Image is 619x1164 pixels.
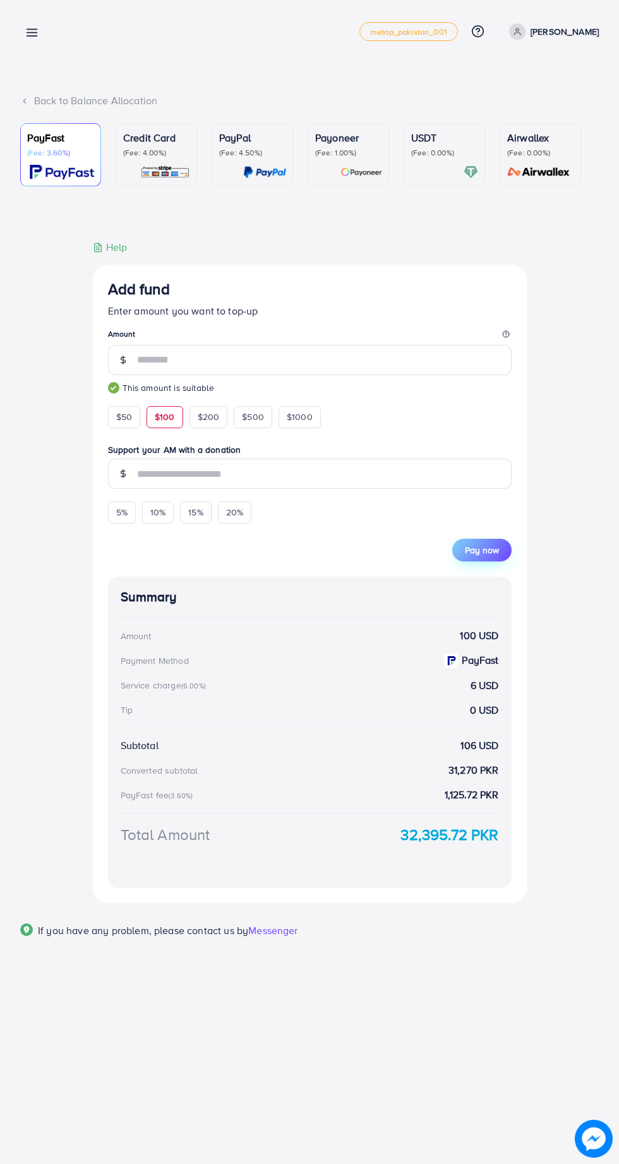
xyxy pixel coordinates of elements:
[108,303,512,318] p: Enter amount you want to top-up
[169,791,193,801] small: (3.60%)
[452,539,512,561] button: Pay now
[370,28,447,36] span: metap_pakistan_001
[359,22,458,41] a: metap_pakistan_001
[575,1120,613,1158] img: image
[471,678,499,693] strong: 6 USD
[121,630,152,642] div: Amount
[465,544,499,556] span: Pay now
[93,240,128,255] div: Help
[226,506,243,519] span: 20%
[108,328,512,344] legend: Amount
[108,443,512,456] label: Support your AM with a donation
[219,148,286,158] p: (Fee: 4.50%)
[198,411,220,423] span: $200
[108,381,512,394] small: This amount is suitable
[155,411,175,423] span: $100
[460,628,498,643] strong: 100 USD
[121,824,210,846] div: Total Amount
[400,824,498,846] strong: 32,395.72 PKR
[248,923,297,937] span: Messenger
[470,703,499,717] strong: 0 USD
[27,130,94,145] p: PayFast
[181,681,206,691] small: (6.00%)
[411,148,478,158] p: (Fee: 0.00%)
[411,130,478,145] p: USDT
[121,738,159,753] div: Subtotal
[20,923,33,936] img: Popup guide
[531,24,599,39] p: [PERSON_NAME]
[464,165,478,179] img: card
[30,165,94,179] img: card
[188,506,203,519] span: 15%
[507,148,574,158] p: (Fee: 0.00%)
[315,148,382,158] p: (Fee: 1.00%)
[121,679,210,692] div: Service charge
[219,130,286,145] p: PayPal
[108,280,170,298] h3: Add fund
[121,764,198,777] div: Converted subtotal
[287,411,313,423] span: $1000
[243,165,286,179] img: card
[108,382,119,393] img: guide
[242,411,264,423] span: $500
[150,506,165,519] span: 10%
[123,130,190,145] p: Credit Card
[116,411,132,423] span: $50
[460,738,498,753] strong: 106 USD
[503,165,574,179] img: card
[123,148,190,158] p: (Fee: 4.00%)
[121,589,499,605] h4: Summary
[448,763,499,777] strong: 31,270 PKR
[121,704,133,716] div: Tip
[27,148,94,158] p: (Fee: 3.60%)
[444,654,458,668] img: payment
[462,653,498,668] strong: PayFast
[116,506,128,519] span: 5%
[121,789,197,801] div: PayFast fee
[121,654,189,667] div: Payment Method
[20,93,599,108] div: Back to Balance Allocation
[38,923,248,937] span: If you have any problem, please contact us by
[315,130,382,145] p: Payoneer
[507,130,574,145] p: Airwallex
[445,788,499,802] strong: 1,125.72 PKR
[340,165,382,179] img: card
[504,23,599,40] a: [PERSON_NAME]
[140,165,190,179] img: card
